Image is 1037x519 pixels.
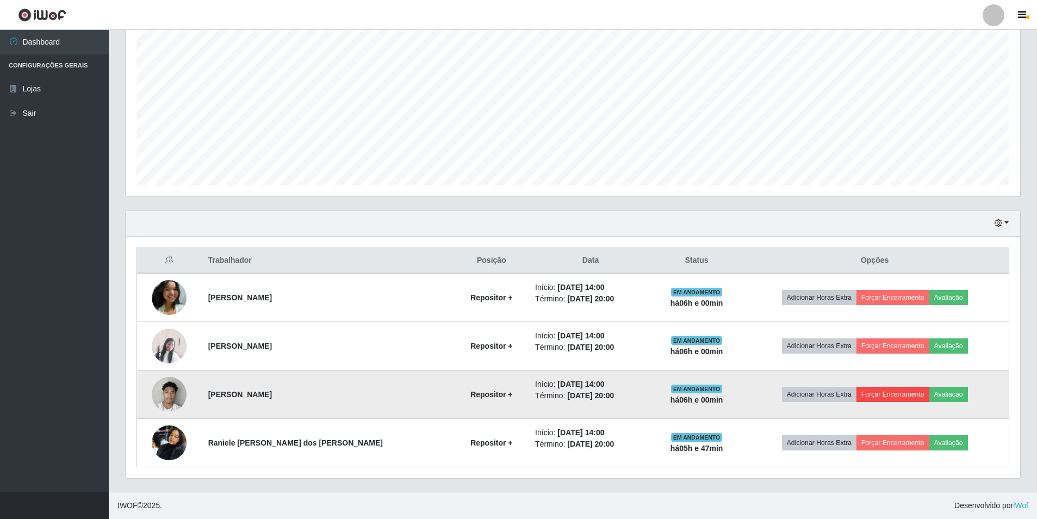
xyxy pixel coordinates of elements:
[671,433,723,442] span: EM ANDAMENTO
[535,379,646,390] li: Início:
[670,444,723,453] strong: há 05 h e 47 min
[954,500,1028,511] span: Desenvolvido por
[117,501,138,510] span: IWOF
[535,342,646,353] li: Término:
[470,342,512,350] strong: Repositor +
[670,299,723,307] strong: há 06 h e 00 min
[782,290,856,305] button: Adicionar Horas Extra
[557,331,604,340] time: [DATE] 14:00
[535,427,646,438] li: Início:
[567,294,614,303] time: [DATE] 20:00
[529,248,653,274] th: Data
[208,293,272,302] strong: [PERSON_NAME]
[117,500,162,511] span: © 2025 .
[929,387,968,402] button: Avaliação
[782,338,856,354] button: Adicionar Horas Extra
[18,8,66,22] img: CoreUI Logo
[653,248,741,274] th: Status
[152,329,187,363] img: 1751480704015.jpeg
[782,387,856,402] button: Adicionar Horas Extra
[671,385,723,393] span: EM ANDAMENTO
[470,293,512,302] strong: Repositor +
[929,435,968,450] button: Avaliação
[567,343,614,351] time: [DATE] 20:00
[470,438,512,447] strong: Repositor +
[202,248,455,274] th: Trabalhador
[535,282,646,293] li: Início:
[1013,501,1028,510] a: iWof
[535,330,646,342] li: Início:
[557,428,604,437] time: [DATE] 14:00
[567,391,614,400] time: [DATE] 20:00
[535,390,646,401] li: Término:
[470,390,512,399] strong: Repositor +
[152,280,187,315] img: 1748893020398.jpeg
[208,438,383,447] strong: Raniele [PERSON_NAME] dos [PERSON_NAME]
[152,371,187,417] img: 1752582436297.jpeg
[856,435,929,450] button: Forçar Encerramento
[670,396,723,404] strong: há 06 h e 00 min
[671,336,723,345] span: EM ANDAMENTO
[671,288,723,296] span: EM ANDAMENTO
[557,283,604,292] time: [DATE] 14:00
[929,338,968,354] button: Avaliação
[152,419,187,466] img: 1755522333541.jpeg
[208,390,272,399] strong: [PERSON_NAME]
[856,290,929,305] button: Forçar Encerramento
[455,248,529,274] th: Posição
[929,290,968,305] button: Avaliação
[208,342,272,350] strong: [PERSON_NAME]
[670,347,723,356] strong: há 06 h e 00 min
[535,438,646,450] li: Término:
[535,293,646,305] li: Término:
[856,387,929,402] button: Forçar Encerramento
[557,380,604,388] time: [DATE] 14:00
[567,440,614,448] time: [DATE] 20:00
[741,248,1009,274] th: Opções
[856,338,929,354] button: Forçar Encerramento
[782,435,856,450] button: Adicionar Horas Extra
